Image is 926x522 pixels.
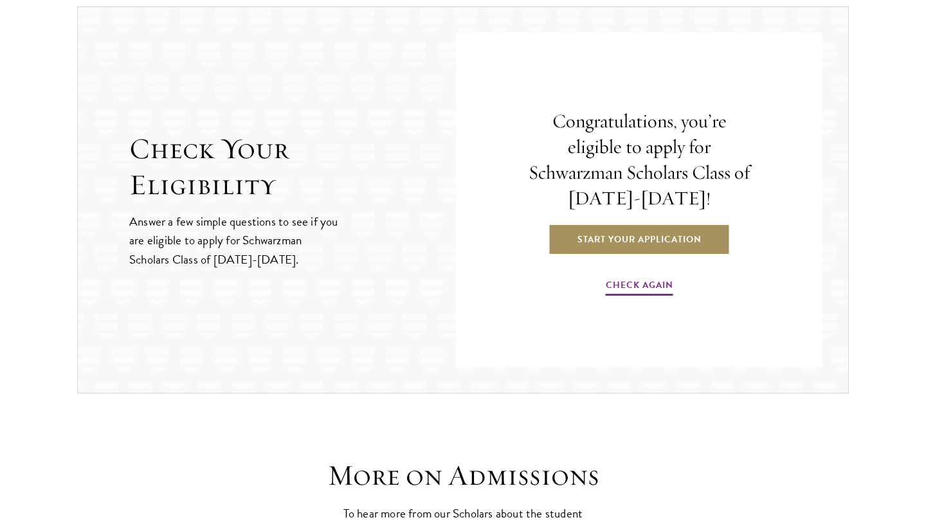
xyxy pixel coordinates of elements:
[606,277,673,297] a: Check Again
[549,224,731,255] a: Start Your Application
[264,458,662,494] h3: More on Admissions
[129,212,340,268] p: Answer a few simple questions to see if you are eligible to apply for Schwarzman Scholars Class o...
[129,131,456,203] h2: Check Your Eligibility
[527,109,752,212] h4: Congratulations, you’re eligible to apply for Schwarzman Scholars Class of [DATE]-[DATE]!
